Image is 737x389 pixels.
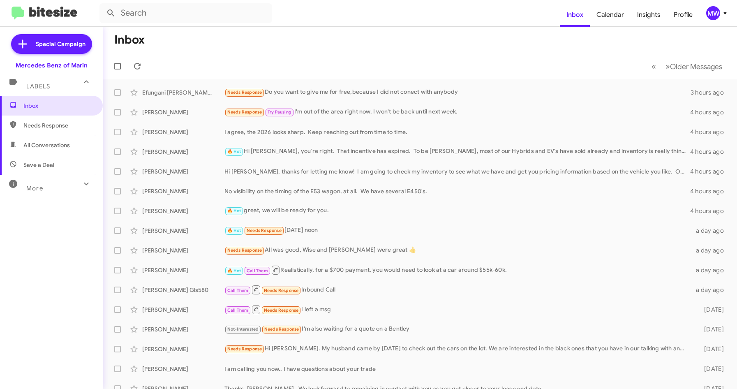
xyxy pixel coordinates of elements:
div: Efungani [PERSON_NAME] [PERSON_NAME] [142,88,224,97]
div: [DATE] [692,325,730,333]
div: 4 hours ago [690,108,730,116]
span: Labels [26,83,50,90]
span: Needs Response [227,90,262,95]
span: Save a Deal [23,161,54,169]
div: [DATE] [692,345,730,353]
div: a day ago [692,266,730,274]
div: [PERSON_NAME] [142,148,224,156]
div: [PERSON_NAME] [142,266,224,274]
span: Special Campaign [36,40,85,48]
div: All was good, Wise and [PERSON_NAME] were great 👍 [224,245,692,255]
span: Try Pausing [268,109,291,115]
div: Inbound Call [224,285,692,295]
div: [PERSON_NAME] [142,325,224,333]
div: I'm out of the area right now. I won't be back until next week. [224,107,690,117]
div: [DATE] noon [224,226,692,235]
nav: Page navigation example [647,58,727,75]
span: Older Messages [670,62,722,71]
a: Inbox [560,3,590,27]
span: « [652,61,656,72]
div: Mercedes Benz of Marin [16,61,88,69]
span: Call Them [247,268,268,273]
span: Needs Response [227,109,262,115]
span: Inbox [23,102,93,110]
span: Needs Response [264,288,299,293]
div: I agree, the 2026 looks sharp. Keep reaching out from time to time. [224,128,690,136]
span: All Conversations [23,141,70,149]
div: great, we will be ready for you. [224,206,690,215]
div: MW [706,6,720,20]
button: Next [661,58,727,75]
div: No visibility on the timing of the E53 wagon, at all. We have several E450's. [224,187,690,195]
div: [PERSON_NAME] [142,167,224,176]
div: I left a msg [224,304,692,315]
button: MW [699,6,728,20]
div: [PERSON_NAME] [142,128,224,136]
span: 🔥 Hot [227,208,241,213]
span: Call Them [227,308,249,313]
input: Search [99,3,272,23]
div: a day ago [692,246,730,255]
div: 4 hours ago [690,207,730,215]
div: [PERSON_NAME] [142,365,224,373]
div: [PERSON_NAME] [142,306,224,314]
span: Not-Interested [227,326,259,332]
span: 🔥 Hot [227,228,241,233]
span: Needs Response [227,346,262,352]
div: [PERSON_NAME] [142,207,224,215]
div: a day ago [692,286,730,294]
div: 4 hours ago [690,167,730,176]
a: Special Campaign [11,34,92,54]
div: 4 hours ago [690,187,730,195]
a: Calendar [590,3,631,27]
span: Needs Response [247,228,282,233]
h1: Inbox [114,33,145,46]
button: Previous [647,58,661,75]
span: More [26,185,43,192]
div: I'm also waiting for a quote on a Bentley [224,324,692,334]
div: [PERSON_NAME] [142,108,224,116]
span: » [665,61,670,72]
div: Do you want to give me for free,because I did not conect with anybody [224,88,691,97]
div: 4 hours ago [690,128,730,136]
div: [PERSON_NAME] [142,227,224,235]
a: Insights [631,3,667,27]
div: Hi [PERSON_NAME], thanks for letting me know! I am going to check my inventory to see what we hav... [224,167,690,176]
div: [DATE] [692,365,730,373]
span: Needs Response [227,248,262,253]
div: [PERSON_NAME] Gls580 [142,286,224,294]
span: Needs Response [264,326,299,332]
div: I am calling you now.. I have questions about your trade [224,365,692,373]
div: [DATE] [692,306,730,314]
span: Call Them [227,288,249,293]
div: a day ago [692,227,730,235]
div: Realistically, for a $700 payment, you would need to look at a car around $55k-60k. [224,265,692,275]
span: 🔥 Hot [227,149,241,154]
div: Hi [PERSON_NAME]. My husband came by [DATE] to check out the cars on the lot. We are interested i... [224,344,692,354]
div: 4 hours ago [690,148,730,156]
div: [PERSON_NAME] [142,345,224,353]
div: [PERSON_NAME] [142,187,224,195]
div: [PERSON_NAME] [142,246,224,255]
a: Profile [667,3,699,27]
span: 🔥 Hot [227,268,241,273]
div: 3 hours ago [691,88,730,97]
span: Needs Response [264,308,299,313]
div: Hi [PERSON_NAME], you're right. That incentive has expired. To be [PERSON_NAME], most of our Hybr... [224,147,690,156]
span: Needs Response [23,121,93,130]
